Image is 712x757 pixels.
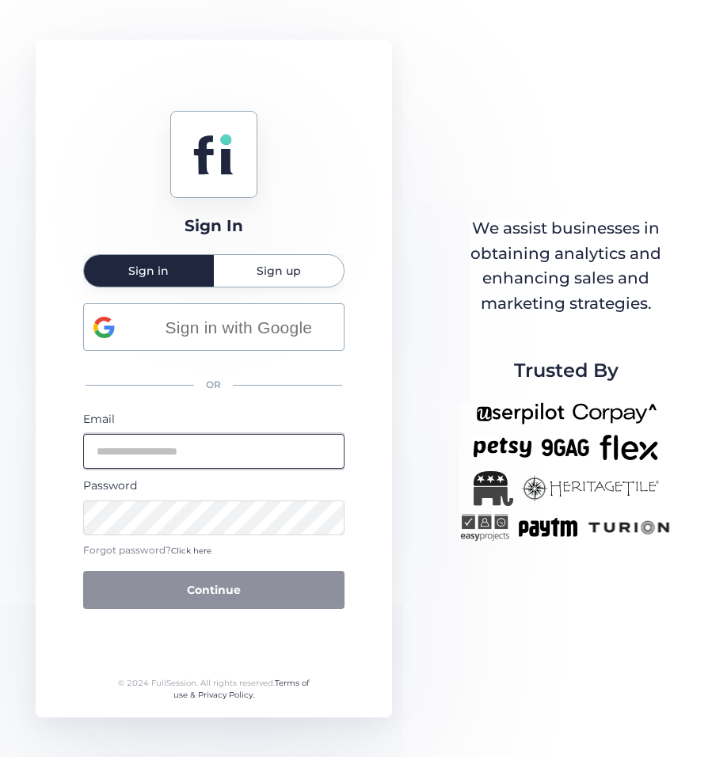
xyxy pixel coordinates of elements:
div: We assist businesses in obtaining analytics and enhancing sales and marketing strategies. [456,216,676,316]
span: Sign in [128,265,169,276]
img: turion-new.png [586,514,672,541]
img: easyprojects-new.png [460,514,509,541]
img: paytm-new.png [517,514,578,541]
span: Sign up [257,265,301,276]
div: Forgot password? [83,543,345,558]
img: Republicanlogo-bw.png [474,471,513,506]
div: Sign In [185,214,243,238]
span: Sign in with Google [143,314,334,340]
button: Continue [83,571,345,609]
img: userpilot-new.png [476,402,565,424]
div: OR [83,368,345,402]
span: Click here [171,546,211,556]
div: © 2024 FullSession. All rights reserved. [111,677,316,702]
span: Trusted By [514,356,619,386]
img: flex-new.png [600,432,658,463]
img: 9gag-new.png [539,432,592,463]
img: heritagetile-new.png [521,471,659,506]
img: corpay-new.png [573,402,657,424]
div: Email [83,410,345,428]
div: Password [83,477,345,494]
img: petsy-new.png [474,432,531,463]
